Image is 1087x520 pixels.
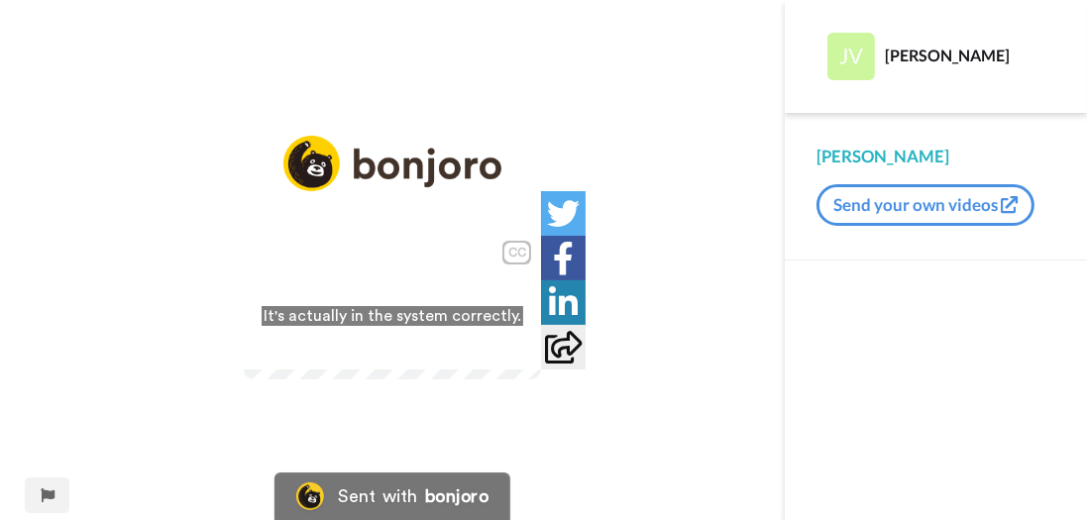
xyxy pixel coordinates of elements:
[338,487,417,505] div: Sent with
[425,487,489,505] div: bonjoro
[283,136,501,192] img: logo_full.png
[816,145,1055,168] div: [PERSON_NAME]
[258,330,292,354] span: 0:20
[503,332,523,352] img: Full screen
[262,306,523,326] span: It's actually in the system correctly.
[296,482,324,510] img: Bonjoro Logo
[504,243,529,262] div: CC
[307,330,342,354] span: 0:42
[274,472,510,520] a: Bonjoro LogoSent withbonjoro
[827,33,875,80] img: Profile Image
[885,46,1054,64] div: [PERSON_NAME]
[816,184,1034,226] button: Send your own videos
[296,330,303,354] span: /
